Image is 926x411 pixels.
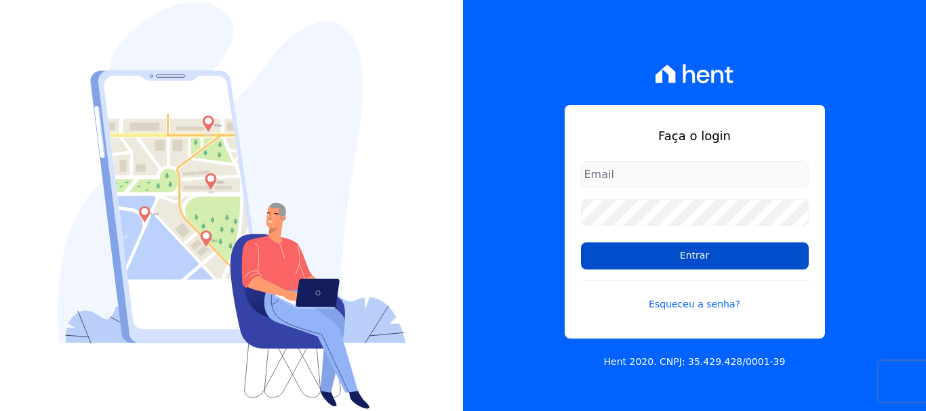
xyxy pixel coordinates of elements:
[604,355,786,369] p: Hent 2020. CNPJ: 35.429.428/0001-39
[58,2,406,409] img: Login
[581,127,809,145] h1: Faça o login
[581,242,809,269] input: Entrar
[581,280,809,311] a: Esqueceu a senha?
[581,161,809,188] input: Email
